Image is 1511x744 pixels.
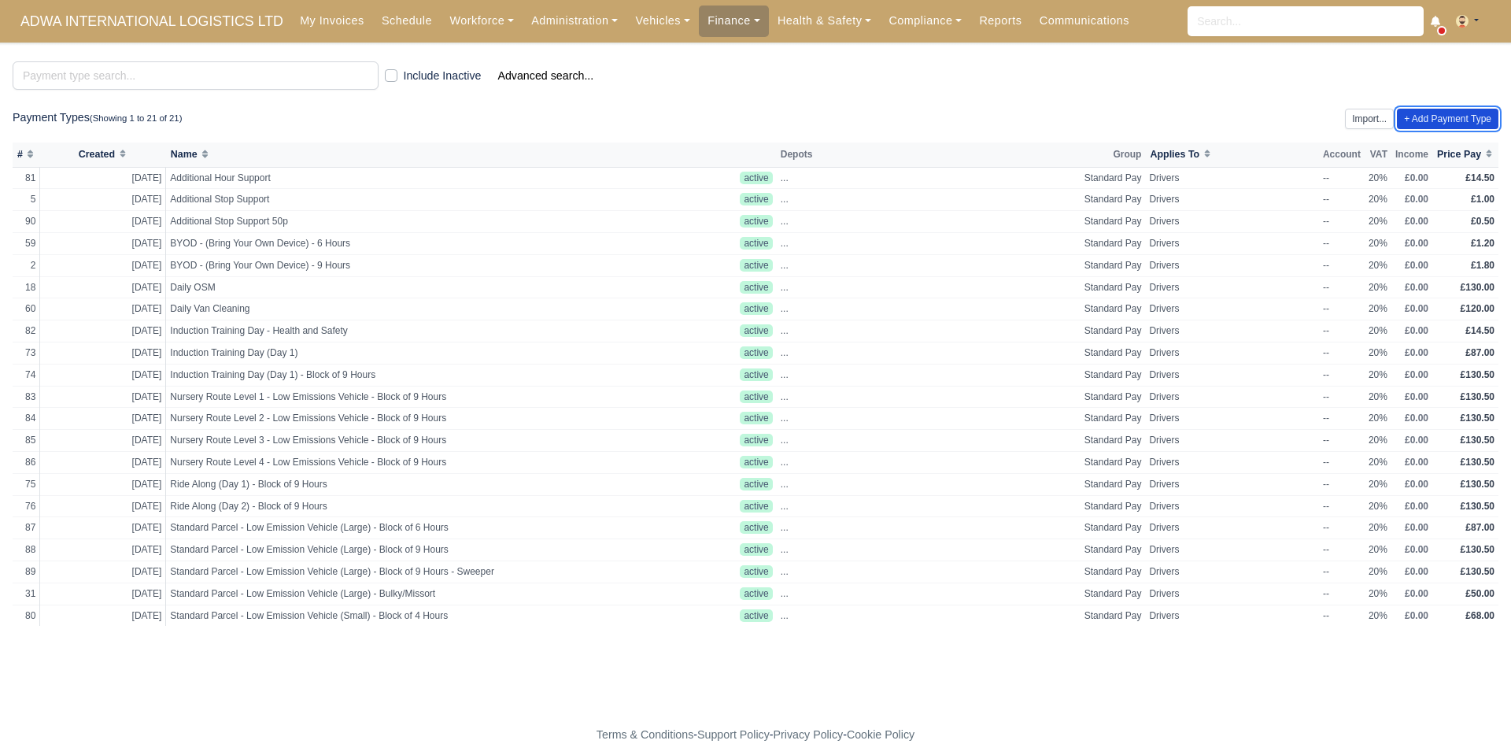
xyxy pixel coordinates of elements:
td: -- [1319,298,1365,320]
span: Created [79,149,115,160]
span: Nursery Route Level 2 - Low Emissions Vehicle - Block of 9 Hours [170,412,523,425]
td: 20% [1365,605,1391,626]
td: 20% [1365,452,1391,474]
span: £0.00 [1405,522,1428,533]
td: -- [1319,408,1365,430]
span: BYOD - (Bring Your Own Device) - 6 Hours [170,237,523,250]
td: -- [1319,189,1365,211]
td: Drivers [1145,211,1318,233]
td: Drivers [1145,517,1318,539]
span: ... [781,302,789,316]
td: 20% [1365,364,1391,386]
span: £130.50 [1461,566,1494,577]
small: (Showing 1 to 21 of 21) [90,113,183,123]
td: 82 [13,320,40,342]
td: -- [1319,211,1365,233]
td: Drivers [1145,167,1318,189]
span: ... [781,391,789,404]
td: Standard Pay [1081,473,1146,495]
span: Standard Parcel - Low Emission Vehicle (Large) - Block of 9 Hours - Sweeper [170,565,523,579]
span: Applies To [1150,149,1199,160]
span: Standard Parcel - Low Emission Vehicle (Large) - Bulky/Missort [170,587,523,601]
td: 86 [13,452,40,474]
span: active [740,521,772,534]
span: ... [781,521,789,535]
span: Induction Training Day - Health and Safety [170,324,523,338]
td: 20% [1365,430,1391,452]
td: -- [1319,233,1365,255]
a: Support Policy [697,728,770,741]
span: BYOD - (Bring Your Own Device) - 9 Hours [170,259,523,272]
a: Finance [699,6,769,36]
td: Standard Pay [1081,276,1146,298]
span: ... [781,281,789,294]
td: Drivers [1145,430,1318,452]
td: [DATE] [40,167,166,189]
td: 20% [1365,342,1391,365]
a: + Add Payment Type [1397,109,1498,129]
span: ... [781,478,789,491]
span: Name [171,149,198,160]
td: [DATE] [40,298,166,320]
a: Vehicles [626,6,699,36]
td: [DATE] [40,605,166,626]
span: active [740,193,772,205]
span: £0.00 [1405,457,1428,468]
span: Additional Hour Support [170,172,523,185]
td: Standard Pay [1081,539,1146,561]
td: -- [1319,539,1365,561]
td: 74 [13,364,40,386]
span: £120.00 [1461,303,1494,314]
span: Ride Along (Day 1) - Block of 9 Hours [170,478,523,491]
span: Standard Parcel - Low Emission Vehicle (Large) - Block of 9 Hours [170,543,523,557]
td: 20% [1365,386,1391,408]
td: Standard Pay [1081,167,1146,189]
td: 20% [1365,473,1391,495]
span: ... [781,609,789,623]
td: [DATE] [40,408,166,430]
a: Reports [970,6,1030,36]
td: Standard Pay [1081,430,1146,452]
span: active [740,237,772,250]
th: Account [1319,143,1365,168]
td: -- [1319,320,1365,342]
span: £0.00 [1405,260,1428,271]
td: 20% [1365,233,1391,255]
span: active [740,302,772,315]
td: [DATE] [40,233,166,255]
td: [DATE] [40,473,166,495]
span: £50.00 [1465,588,1494,599]
a: Administration [523,6,626,36]
span: active [740,391,772,403]
td: Drivers [1145,298,1318,320]
span: £1.00 [1471,194,1494,205]
span: £68.00 [1465,610,1494,621]
a: Schedule [373,6,441,36]
a: Privacy Policy [774,728,844,741]
span: ... [781,456,789,469]
td: -- [1319,583,1365,605]
button: Price Pay [1436,146,1494,163]
span: £130.50 [1461,391,1494,402]
td: -- [1319,495,1365,517]
td: [DATE] [40,211,166,233]
td: 81 [13,167,40,189]
span: £0.00 [1405,216,1428,227]
span: active [740,412,772,424]
span: active [740,324,772,337]
td: 80 [13,605,40,626]
span: Standard Parcel - Low Emission Vehicle (Small) - Block of 4 Hours [170,609,523,623]
span: ... [781,172,789,185]
span: Daily Van Cleaning [170,302,523,316]
td: Standard Pay [1081,298,1146,320]
a: Terms & Conditions [597,728,693,741]
input: Payment type search... [13,61,379,90]
div: Payment Types [13,109,182,129]
td: 20% [1365,298,1391,320]
button: Advanced search... [487,62,604,89]
td: Standard Pay [1081,517,1146,539]
td: Standard Pay [1081,561,1146,583]
a: Workforce [441,6,523,36]
td: 87 [13,517,40,539]
button: Applies To [1149,146,1213,163]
